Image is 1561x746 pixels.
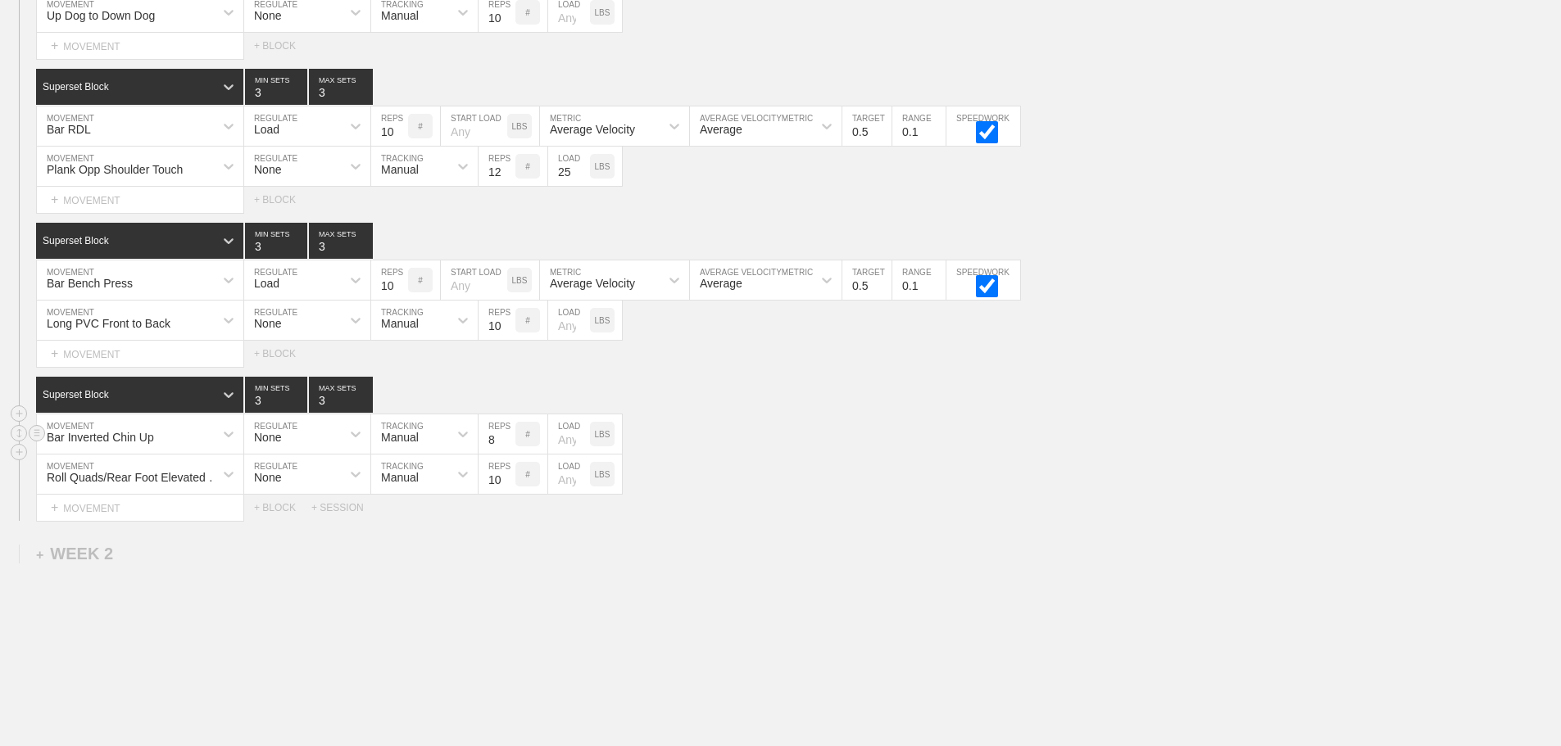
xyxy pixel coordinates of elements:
div: Superset Block [43,235,109,246]
div: Average [700,123,742,136]
input: None [309,223,373,259]
div: Average Velocity [550,277,635,290]
p: LBS [512,122,528,131]
input: Any [548,147,590,186]
div: None [254,471,281,484]
div: None [254,163,281,176]
p: # [418,276,423,285]
p: # [418,122,423,131]
div: Average Velocity [550,123,635,136]
div: MOVEMENT [36,341,244,368]
p: LBS [595,316,610,325]
span: + [51,346,58,360]
input: Any [441,106,507,146]
div: Load [254,277,279,290]
p: LBS [595,430,610,439]
div: + BLOCK [254,502,311,513]
input: None [309,69,373,105]
div: Manual [381,431,419,444]
div: + SESSION [311,502,377,513]
div: Plank Opp Shoulder Touch [47,163,183,176]
div: Superset Block [43,389,109,400]
span: + [51,192,58,206]
div: None [254,431,281,444]
input: Any [548,301,590,340]
div: Manual [381,9,419,22]
iframe: Chat Widget [1479,667,1561,746]
div: MOVEMENT [36,33,244,60]
div: MOVEMENT [36,187,244,214]
p: # [525,316,530,325]
span: + [36,548,43,562]
div: Up Dog to Down Dog [47,9,155,22]
div: None [254,317,281,330]
div: Bar Inverted Chin Up [47,431,154,444]
p: LBS [512,276,528,285]
div: MOVEMENT [36,495,244,522]
div: + BLOCK [254,40,311,52]
span: + [51,500,58,514]
div: Roll Quads/Rear Foot Elevated Stretch [47,471,225,484]
div: + BLOCK [254,348,311,359]
div: Long PVC Front to Back [47,317,170,330]
p: LBS [595,8,610,17]
div: None [254,9,281,22]
div: Average [700,277,742,290]
div: WEEK 2 [36,545,113,563]
p: LBS [595,162,610,171]
p: # [525,430,530,439]
div: Load [254,123,279,136]
p: # [525,162,530,171]
div: Bar RDL [47,123,91,136]
div: Bar Bench Press [47,277,133,290]
input: Any [548,454,590,494]
input: Any [548,414,590,454]
div: Manual [381,471,419,484]
span: + [51,38,58,52]
div: Manual [381,163,419,176]
p: LBS [595,470,610,479]
p: # [525,470,530,479]
input: Any [441,260,507,300]
input: None [309,377,373,413]
p: # [525,8,530,17]
div: + BLOCK [254,194,311,206]
div: Manual [381,317,419,330]
div: Superset Block [43,81,109,93]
